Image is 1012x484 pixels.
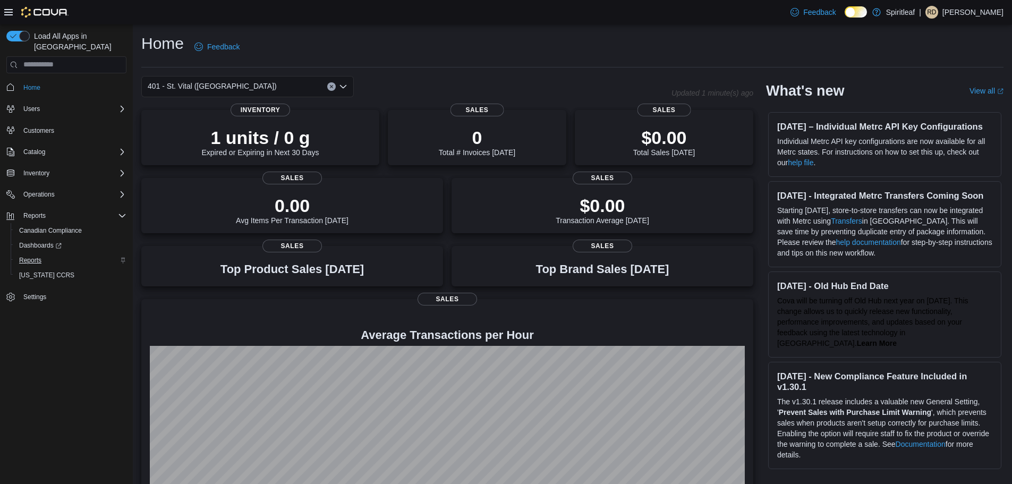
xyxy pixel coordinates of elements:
[766,82,844,99] h2: What's new
[418,293,477,305] span: Sales
[262,172,322,184] span: Sales
[15,224,86,237] a: Canadian Compliance
[19,209,50,222] button: Reports
[19,103,126,115] span: Users
[150,329,745,342] h4: Average Transactions per Hour
[11,223,131,238] button: Canadian Compliance
[11,238,131,253] a: Dashboards
[777,136,992,168] p: Individual Metrc API key configurations are now available for all Metrc states. For instructions ...
[15,239,126,252] span: Dashboards
[19,146,126,158] span: Catalog
[2,289,131,304] button: Settings
[927,6,936,19] span: RD
[803,7,836,18] span: Feedback
[439,127,515,157] div: Total # Invoices [DATE]
[573,172,632,184] span: Sales
[202,127,319,148] p: 1 units / 0 g
[30,31,126,52] span: Load All Apps in [GEOGRAPHIC_DATA]
[573,240,632,252] span: Sales
[919,6,921,19] p: |
[141,33,184,54] h1: Home
[339,82,347,91] button: Open list of options
[777,296,968,347] span: Cova will be turning off Old Hub next year on [DATE]. This change allows us to quickly release ne...
[23,211,46,220] span: Reports
[997,88,1004,95] svg: External link
[886,6,915,19] p: Spiritleaf
[896,440,946,448] a: Documentation
[556,195,649,225] div: Transaction Average [DATE]
[786,2,840,23] a: Feedback
[23,126,54,135] span: Customers
[6,75,126,333] nav: Complex example
[2,208,131,223] button: Reports
[236,195,348,216] p: 0.00
[633,127,695,148] p: $0.00
[788,158,813,167] a: help file
[220,263,364,276] h3: Top Product Sales [DATE]
[202,127,319,157] div: Expired or Expiring in Next 30 Days
[19,291,50,303] a: Settings
[19,271,74,279] span: [US_STATE] CCRS
[11,268,131,283] button: [US_STATE] CCRS
[15,254,46,267] a: Reports
[19,103,44,115] button: Users
[148,80,277,92] span: 401 - St. Vital ([GEOGRAPHIC_DATA])
[836,238,901,247] a: help documentation
[671,89,753,97] p: Updated 1 minute(s) ago
[23,293,46,301] span: Settings
[15,269,79,282] a: [US_STATE] CCRS
[19,124,126,137] span: Customers
[777,190,992,201] h3: [DATE] - Integrated Metrc Transfers Coming Soon
[2,187,131,202] button: Operations
[831,217,862,225] a: Transfers
[450,104,504,116] span: Sales
[21,7,69,18] img: Cova
[857,339,897,347] a: Learn More
[2,101,131,116] button: Users
[327,82,336,91] button: Clear input
[15,239,66,252] a: Dashboards
[23,105,40,113] span: Users
[23,190,55,199] span: Operations
[536,263,669,276] h3: Top Brand Sales [DATE]
[190,36,244,57] a: Feedback
[19,81,126,94] span: Home
[23,148,45,156] span: Catalog
[23,169,49,177] span: Inventory
[15,269,126,282] span: Washington CCRS
[556,195,649,216] p: $0.00
[11,253,131,268] button: Reports
[19,226,82,235] span: Canadian Compliance
[19,188,126,201] span: Operations
[845,6,867,18] input: Dark Mode
[19,146,49,158] button: Catalog
[779,408,931,417] strong: Prevent Sales with Purchase Limit Warning
[19,290,126,303] span: Settings
[2,80,131,95] button: Home
[19,81,45,94] a: Home
[19,167,54,180] button: Inventory
[19,124,58,137] a: Customers
[942,6,1004,19] p: [PERSON_NAME]
[777,121,992,132] h3: [DATE] – Individual Metrc API Key Configurations
[23,83,40,92] span: Home
[231,104,290,116] span: Inventory
[236,195,348,225] div: Avg Items Per Transaction [DATE]
[777,396,992,460] p: The v1.30.1 release includes a valuable new General Setting, ' ', which prevents sales when produ...
[970,87,1004,95] a: View allExternal link
[19,167,126,180] span: Inventory
[15,254,126,267] span: Reports
[262,240,322,252] span: Sales
[439,127,515,148] p: 0
[777,205,992,258] p: Starting [DATE], store-to-store transfers can now be integrated with Metrc using in [GEOGRAPHIC_D...
[19,241,62,250] span: Dashboards
[15,224,126,237] span: Canadian Compliance
[19,256,41,265] span: Reports
[777,371,992,392] h3: [DATE] - New Compliance Feature Included in v1.30.1
[2,123,131,138] button: Customers
[2,145,131,159] button: Catalog
[2,166,131,181] button: Inventory
[637,104,691,116] span: Sales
